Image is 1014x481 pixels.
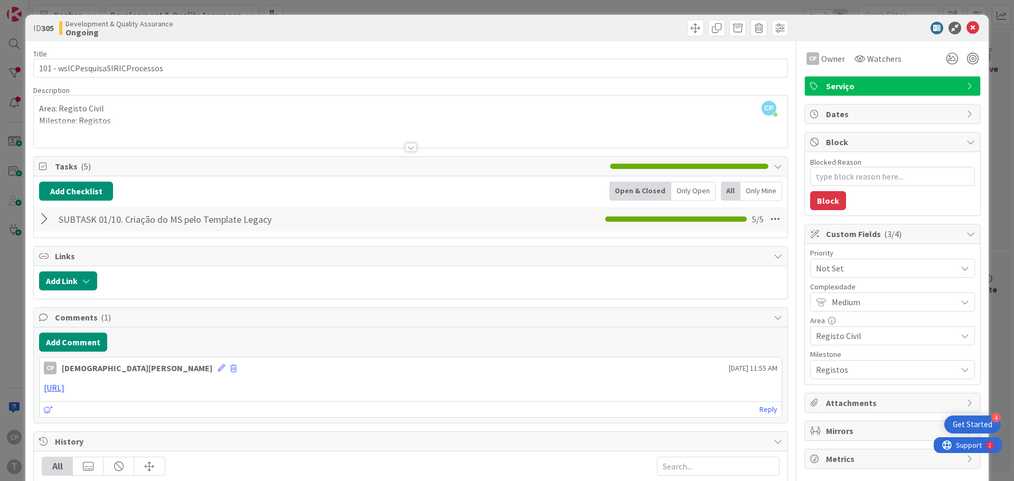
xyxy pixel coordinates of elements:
div: 2 [55,4,58,13]
span: Dates [826,108,961,120]
span: Metrics [826,452,961,465]
span: Development & Quality Assurance [65,20,173,28]
div: Open Get Started checklist, remaining modules: 4 [944,416,1001,433]
div: CP [806,52,819,65]
span: Support [22,2,48,14]
span: ( 3/4 ) [884,229,902,239]
span: ( 5 ) [81,161,91,172]
span: Not Set [816,261,951,276]
input: type card name here... [33,59,788,78]
span: Comments [55,311,768,324]
a: Reply [759,403,777,416]
span: Attachments [826,397,961,409]
span: History [55,435,768,448]
button: Add Link [39,271,97,290]
span: Tasks [55,160,605,173]
div: All [721,182,740,201]
span: Watchers [867,52,902,65]
span: 5 / 5 [752,213,764,225]
button: Add Checklist [39,182,113,201]
div: Get Started [953,419,992,430]
span: CP [762,101,776,116]
span: Registos [816,362,951,377]
div: Open & Closed [609,182,671,201]
input: Search... [657,457,780,476]
span: Registo Civil [816,328,951,343]
div: All [42,457,73,475]
span: Block [826,136,961,148]
div: Priority [810,249,975,257]
label: Blocked Reason [810,157,861,167]
label: Title [33,49,47,59]
button: Add Comment [39,333,107,352]
p: Milestone: Registos [39,115,782,127]
div: Milestone [810,351,975,358]
span: ( 1 ) [101,312,111,323]
span: Serviço [826,80,961,92]
button: Block [810,191,846,210]
span: [DATE] 11:55 AM [729,363,777,374]
span: ID [33,22,54,34]
span: Owner [821,52,845,65]
div: 4 [991,413,1001,422]
div: Complexidade [810,283,975,290]
a: [URL] [44,382,64,393]
span: Custom Fields [826,228,961,240]
div: Only Open [671,182,716,201]
b: Ongoing [65,28,173,36]
span: Links [55,250,768,262]
div: Only Mine [740,182,782,201]
span: Description [33,86,70,95]
input: Add Checklist... [55,210,293,229]
span: Mirrors [826,425,961,437]
div: [DEMOGRAPHIC_DATA][PERSON_NAME] [62,362,212,374]
p: Area: Registo Civil [39,102,782,115]
div: Area [810,317,975,324]
span: Medium [832,295,951,309]
div: CP [44,362,57,374]
b: 305 [41,23,54,33]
